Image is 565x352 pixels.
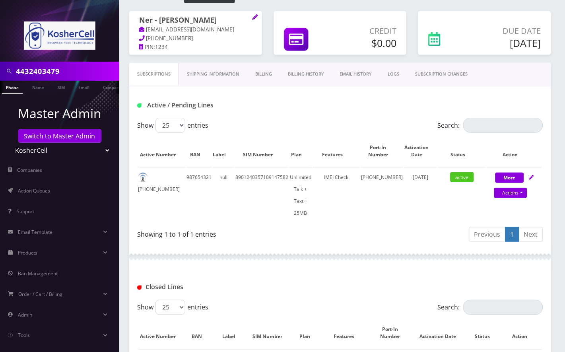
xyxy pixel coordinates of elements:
[99,81,126,93] a: Company
[138,167,186,223] td: [PHONE_NUMBER]
[18,332,30,339] span: Tools
[139,16,252,25] h1: Ner - [PERSON_NAME]
[18,229,52,235] span: Email Template
[138,173,148,183] img: default.png
[139,26,235,34] a: [EMAIL_ADDRESS][DOMAIN_NAME]
[235,136,289,166] th: SIM Number: activate to sort column ascending
[155,300,185,315] select: Showentries
[139,43,155,51] a: PIN:
[463,300,543,315] input: Search:
[313,171,360,183] div: IMEI Check
[137,118,208,133] label: Show entries
[216,318,249,348] th: Label: activate to sort column ascending
[324,318,372,348] th: Features: activate to sort column ascending
[417,318,468,348] th: Activation Date: activate to sort column ascending
[468,318,505,348] th: Status: activate to sort column ascending
[247,63,280,86] a: Billing
[235,167,289,223] td: 8901240357109147582
[336,37,396,49] h5: $0.00
[18,270,58,277] span: Ban Management
[16,64,117,79] input: Search in Company
[186,167,212,223] td: 987654321
[495,173,524,183] button: More
[506,318,542,348] th: Action : activate to sort column ascending
[404,136,437,166] th: Activation Date: activate to sort column ascending
[438,136,486,166] th: Status: activate to sort column ascending
[505,227,519,242] a: 1
[336,25,396,37] p: Credit
[2,81,23,94] a: Phone
[213,136,234,166] th: Label: activate to sort column ascending
[137,284,264,291] h1: Closed Lines
[470,37,541,49] h5: [DATE]
[54,81,69,93] a: SIM
[494,188,527,198] a: Actions
[28,81,48,93] a: Name
[469,227,506,242] a: Previous
[74,81,93,93] a: Email
[373,318,416,348] th: Port-In Number: activate to sort column ascending
[361,167,404,223] td: [PHONE_NUMBER]
[137,101,264,109] h1: Active / Pending Lines
[250,318,293,348] th: SIM Number: activate to sort column ascending
[438,118,543,133] label: Search:
[17,167,43,173] span: Companies
[155,43,168,51] span: 1234
[146,35,193,42] span: [PHONE_NUMBER]
[487,136,542,166] th: Action: activate to sort column ascending
[408,63,476,86] a: SUBSCRIPTION CHANGES
[294,318,323,348] th: Plan: activate to sort column ascending
[18,129,101,143] a: Switch to Master Admin
[380,63,408,86] a: LOGS
[463,118,543,133] input: Search:
[186,136,212,166] th: BAN: activate to sort column ascending
[179,63,247,86] a: Shipping Information
[18,311,32,318] span: Admin
[470,25,541,37] p: Due Date
[155,118,185,133] select: Showentries
[361,136,404,166] th: Port-In Number: activate to sort column ascending
[129,63,179,86] a: Subscriptions
[137,300,208,315] label: Show entries
[413,174,429,181] span: [DATE]
[17,208,34,215] span: Support
[450,172,474,182] span: active
[186,318,216,348] th: BAN: activate to sort column ascending
[519,227,543,242] a: Next
[138,136,186,166] th: Active Number: activate to sort column ascending
[213,167,234,223] td: null
[280,63,332,86] a: Billing History
[289,136,312,166] th: Plan: activate to sort column ascending
[137,286,142,290] img: Closed Lines
[332,63,380,86] a: EMAIL HISTORY
[19,291,63,298] span: Order / Cart / Billing
[137,226,334,239] div: Showing 1 to 1 of 1 entries
[24,21,95,50] img: KosherCell
[289,167,312,223] td: Unlimited Talk + Text + 25MB
[137,103,142,108] img: Active / Pending Lines
[313,136,360,166] th: Features: activate to sort column ascending
[18,187,50,194] span: Action Queues
[438,300,543,315] label: Search:
[18,249,37,256] span: Products
[138,318,186,348] th: Active Number: activate to sort column descending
